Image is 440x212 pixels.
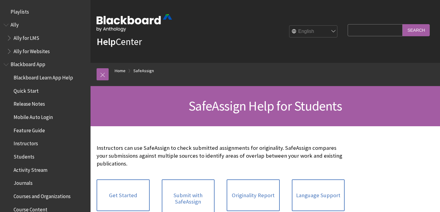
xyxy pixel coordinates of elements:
a: Home [115,67,126,75]
span: SafeAssign Help for Students [189,98,342,114]
strong: Help [97,36,116,48]
a: Get Started [97,179,150,211]
span: Students [14,152,34,160]
span: Instructors [14,139,38,147]
span: Ally for LMS [14,33,39,41]
span: Ally for Websites [14,46,50,54]
a: Originality Report [227,179,280,211]
span: Blackboard App [11,59,45,68]
p: Instructors can use SafeAssign to check submitted assignments for originality. SafeAssign compare... [97,144,345,168]
span: Journals [14,178,33,186]
img: Blackboard by Anthology [97,14,172,32]
span: Activity Stream [14,165,47,173]
span: Ally [11,20,19,28]
span: Feature Guide [14,125,45,133]
a: HelpCenter [97,36,142,48]
span: Playlists [11,7,29,15]
nav: Book outline for Anthology Ally Help [4,20,87,56]
a: SafeAssign [133,67,154,75]
span: Quick Start [14,86,39,94]
span: Blackboard Learn App Help [14,72,73,81]
select: Site Language Selector [289,26,338,38]
span: Mobile Auto Login [14,112,53,120]
input: Search [403,24,430,36]
span: Release Notes [14,99,45,107]
nav: Book outline for Playlists [4,7,87,17]
span: Courses and Organizations [14,191,71,199]
a: Language Support [292,179,345,211]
